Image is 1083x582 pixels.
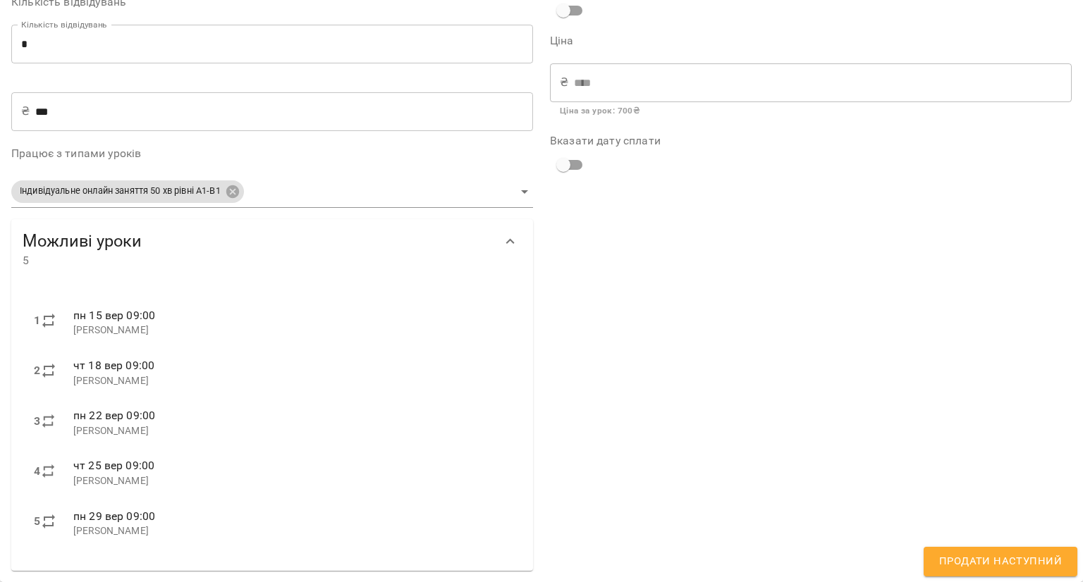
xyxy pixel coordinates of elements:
div: Індивідуальне онлайн заняття 50 хв рівні А1-В1 [11,180,244,203]
b: Ціна за урок : 700 ₴ [560,106,640,116]
span: Можливі уроки [23,230,494,252]
span: чт 25 вер 09:00 [73,459,154,472]
label: 4 [34,463,40,480]
label: 5 [34,513,40,530]
p: [PERSON_NAME] [73,424,510,438]
span: 5 [23,252,494,269]
p: [PERSON_NAME] [73,474,510,488]
label: Вказати дату сплати [550,135,1072,147]
span: пн 15 вер 09:00 [73,309,155,322]
span: Індивідуальне онлайн заняття 50 хв рівні А1-В1 [11,185,229,198]
div: Індивідуальне онлайн заняття 50 хв рівні А1-В1 [11,176,533,208]
p: ₴ [560,74,568,91]
span: чт 18 вер 09:00 [73,359,154,372]
p: ₴ [21,103,30,120]
button: Продати наступний [924,547,1077,576]
label: 3 [34,413,40,430]
p: [PERSON_NAME] [73,323,510,338]
span: пн 29 вер 09:00 [73,509,155,523]
label: 2 [34,362,40,379]
p: [PERSON_NAME] [73,374,510,388]
span: пн 22 вер 09:00 [73,409,155,422]
p: [PERSON_NAME] [73,524,510,538]
label: Працює з типами уроків [11,148,533,159]
label: 1 [34,312,40,329]
button: Show more [494,225,527,259]
label: Ціна [550,35,1072,47]
span: Продати наступний [939,552,1062,571]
